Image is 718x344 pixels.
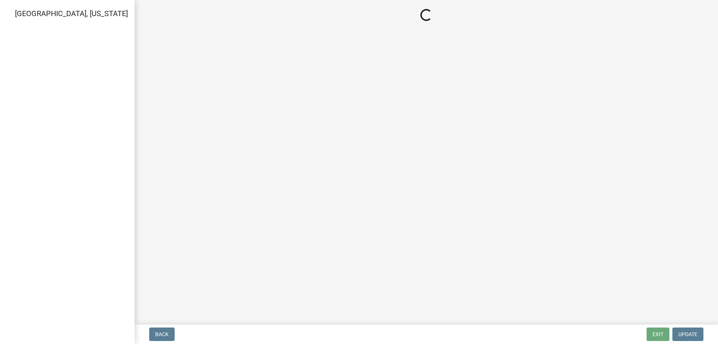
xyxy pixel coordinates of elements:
[647,328,669,341] button: Exit
[672,328,703,341] button: Update
[149,328,175,341] button: Back
[15,9,128,18] span: [GEOGRAPHIC_DATA], [US_STATE]
[155,331,169,337] span: Back
[678,331,697,337] span: Update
